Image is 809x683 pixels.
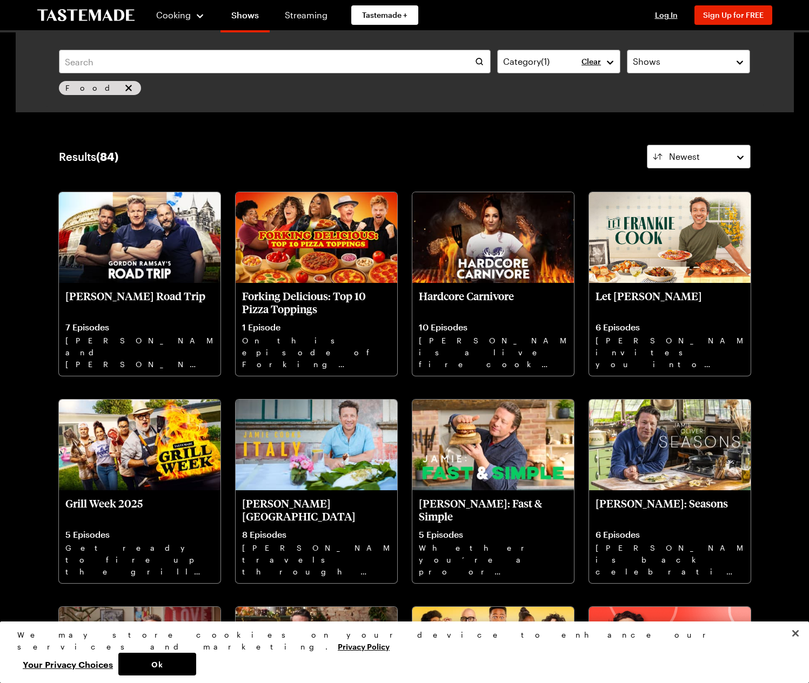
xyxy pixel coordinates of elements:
span: Food [65,82,121,94]
span: ( 84 ) [96,150,118,163]
a: Let Frankie CookLet [PERSON_NAME]6 Episodes[PERSON_NAME] invites you into his home kitchen where ... [589,192,751,376]
p: Grill Week 2025 [65,497,214,523]
span: Tastemade + [362,10,407,21]
a: Jamie Oliver Cooks Italy[PERSON_NAME] [GEOGRAPHIC_DATA]8 Episodes[PERSON_NAME] travels through [G... [236,400,397,583]
button: Ok [118,653,196,675]
img: Gordon Ramsay's Road Trip [59,192,220,283]
button: Clear Category filter [581,57,601,66]
a: To Tastemade Home Page [37,9,135,22]
img: Jamie Oliver: Seasons [589,400,751,490]
p: [PERSON_NAME] invites you into his home kitchen where bold flavors, big ideas and good vibes beco... [596,335,744,369]
a: Tastemade + [351,5,418,25]
img: Let Frankie Cook [589,192,751,283]
p: Let [PERSON_NAME] [596,289,744,315]
p: [PERSON_NAME] is a live fire cook and meat scientist traveling the country to find her favorite p... [419,335,567,369]
button: Sign Up for FREE [694,5,772,25]
button: Newest [647,145,751,168]
p: 6 Episodes [596,322,744,333]
a: Shows [220,2,270,32]
p: 5 Episodes [65,529,214,540]
p: 6 Episodes [596,529,744,540]
a: More information about your privacy, opens in a new tab [338,641,390,651]
span: Shows [633,55,660,68]
span: Cooking [156,10,191,20]
a: Forking Delicious: Top 10 Pizza ToppingsForking Delicious: Top 10 Pizza Toppings1 EpisodeOn this ... [236,192,397,376]
button: Log In [645,10,688,21]
p: [PERSON_NAME]: Fast & Simple [419,497,567,523]
button: Category(1) [497,50,620,73]
button: remove Food [123,82,135,94]
img: Grill Week 2025 [59,400,220,490]
a: Jamie Oliver: Fast & Simple[PERSON_NAME]: Fast & Simple5 EpisodesWhether you’re a pro or just sta... [412,400,574,583]
p: Whether you’re a pro or just starting out, [PERSON_NAME] wants to arm you with the recipes to suc... [419,542,567,577]
img: Jamie Oliver: Fast & Simple [412,400,574,490]
div: Category ( 1 ) [503,55,598,68]
p: [PERSON_NAME] Road Trip [65,289,214,315]
a: Gordon Ramsay's Road Trip[PERSON_NAME] Road Trip7 Episodes[PERSON_NAME], and [PERSON_NAME] hit th... [59,192,220,376]
p: 10 Episodes [419,322,567,333]
input: Search [59,50,491,73]
p: [PERSON_NAME], and [PERSON_NAME] hit the road for a wild food-filled tour of [GEOGRAPHIC_DATA], [... [65,335,214,369]
p: [PERSON_NAME] is back celebrating gorgeous ingredients and the delicious dishes we can make with ... [596,542,744,577]
span: Sign Up for FREE [703,10,764,19]
div: Privacy [17,629,783,675]
p: Forking Delicious: Top 10 Pizza Toppings [242,289,391,315]
p: [PERSON_NAME] [GEOGRAPHIC_DATA] [242,497,391,523]
a: Hardcore CarnivoreHardcore Carnivore10 Episodes[PERSON_NAME] is a live fire cook and meat scienti... [412,192,574,376]
button: Close [784,621,807,645]
img: Hardcore Carnivore [412,192,574,283]
p: 8 Episodes [242,529,391,540]
p: On this episode of Forking Delicious, we're counting down your Top Ten Pizza Toppings! [242,335,391,369]
img: Forking Delicious: Top 10 Pizza Toppings [236,192,397,283]
p: Hardcore Carnivore [419,289,567,315]
a: Grill Week 2025Grill Week 20255 EpisodesGet ready to fire up the grill. Grill Week is back! [59,400,220,583]
button: Shows [627,50,750,73]
img: Jamie Oliver Cooks Italy [236,400,397,490]
p: Clear [581,57,601,66]
div: We may store cookies on your device to enhance our services and marketing. [17,629,783,653]
span: Log In [655,10,678,19]
p: Get ready to fire up the grill. Grill Week is back! [65,542,214,577]
p: [PERSON_NAME] travels through [GEOGRAPHIC_DATA] to discover the simple secrets of Italy’s best ho... [242,542,391,577]
p: 5 Episodes [419,529,567,540]
p: 7 Episodes [65,322,214,333]
button: Cooking [156,2,205,28]
div: Results [59,150,118,163]
a: Jamie Oliver: Seasons[PERSON_NAME]: Seasons6 Episodes[PERSON_NAME] is back celebrating gorgeous i... [589,400,751,583]
button: Your Privacy Choices [17,653,118,675]
p: 1 Episode [242,322,391,333]
p: [PERSON_NAME]: Seasons [596,497,744,523]
span: Newest [669,150,700,163]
